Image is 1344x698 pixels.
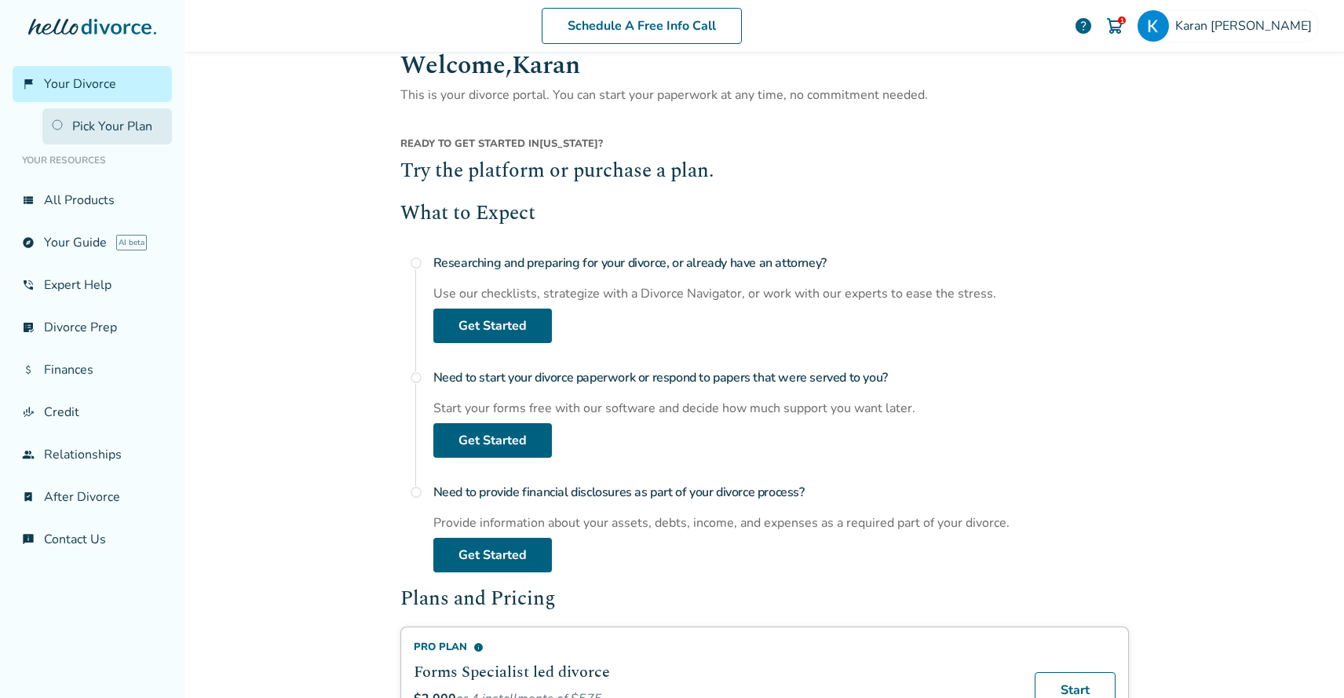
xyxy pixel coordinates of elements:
[13,267,172,303] a: phone_in_talkExpert Help
[22,448,35,461] span: group
[13,521,172,557] a: chat_infoContact Us
[400,137,1129,157] div: [US_STATE] ?
[433,309,552,343] a: Get Started
[433,423,552,458] a: Get Started
[433,477,1129,508] h4: Need to provide financial disclosures as part of your divorce process?
[410,257,422,269] span: radio_button_unchecked
[13,66,172,102] a: flag_2Your Divorce
[1265,623,1344,698] iframe: Chat Widget
[433,514,1129,532] div: Provide information about your assets, debts, income, and expenses as a required part of your div...
[1138,10,1169,42] img: Karan Bathla
[433,538,552,572] a: Get Started
[13,437,172,473] a: groupRelationships
[22,321,35,334] span: list_alt_check
[22,279,35,291] span: phone_in_talk
[1105,16,1124,35] img: Cart
[13,352,172,388] a: attach_moneyFinances
[410,486,422,499] span: radio_button_unchecked
[116,235,147,250] span: AI beta
[410,371,422,384] span: radio_button_unchecked
[433,400,1129,417] div: Start your forms free with our software and decide how much support you want later.
[542,8,742,44] a: Schedule A Free Info Call
[22,78,35,90] span: flag_2
[400,585,1129,615] h2: Plans and Pricing
[22,406,35,418] span: finance_mode
[42,108,172,144] a: Pick Your Plan
[13,309,172,345] a: list_alt_checkDivorce Prep
[13,144,172,176] li: Your Resources
[44,75,116,93] span: Your Divorce
[1175,17,1318,35] span: Karan [PERSON_NAME]
[22,194,35,206] span: view_list
[473,642,484,652] span: info
[433,285,1129,302] div: Use our checklists, strategize with a Divorce Navigator, or work with our experts to ease the str...
[22,533,35,546] span: chat_info
[414,660,1016,684] h2: Forms Specialist led divorce
[400,85,1129,105] p: This is your divorce portal. You can start your paperwork at any time, no commitment needed.
[433,247,1129,279] h4: Researching and preparing for your divorce, or already have an attorney?
[1074,16,1093,35] a: help
[433,362,1129,393] h4: Need to start your divorce paperwork or respond to papers that were served to you?
[400,137,539,151] span: Ready to get started in
[13,225,172,261] a: exploreYour GuideAI beta
[13,182,172,218] a: view_listAll Products
[414,640,1016,654] div: Pro Plan
[1118,16,1126,24] div: 1
[400,157,1129,187] h2: Try the platform or purchase a plan.
[22,236,35,249] span: explore
[13,394,172,430] a: finance_modeCredit
[400,199,1129,229] h2: What to Expect
[22,364,35,376] span: attach_money
[22,491,35,503] span: bookmark_check
[13,479,172,515] a: bookmark_checkAfter Divorce
[400,46,1129,85] h1: Welcome, Karan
